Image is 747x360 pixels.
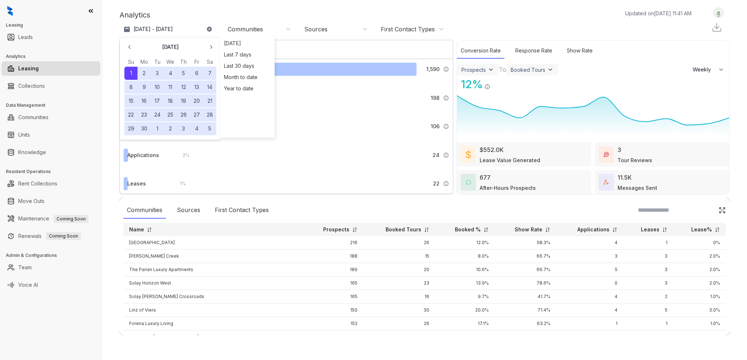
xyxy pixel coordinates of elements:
[124,122,138,135] button: 29
[495,304,556,317] td: 71.4%
[190,94,203,107] button: 20
[203,81,216,94] button: 14
[123,317,303,330] td: Forena Luxury Living
[203,58,216,66] th: Saturday
[190,67,203,80] button: 6
[495,317,556,330] td: 63.2%
[604,180,609,185] img: TotalFum
[512,43,556,59] div: Response Rate
[480,184,536,192] div: After-Hours Prospects
[190,108,203,121] button: 27
[173,180,186,188] div: 1 %
[623,317,673,330] td: 1
[18,176,57,191] a: Rent Collections
[424,227,429,232] img: sorting
[556,236,624,250] td: 4
[18,194,44,208] a: Move Outs
[18,110,49,125] a: Communities
[556,250,624,263] td: 3
[303,304,363,317] td: 150
[1,128,100,142] li: Units
[604,152,609,157] img: TourReviews
[222,83,273,94] div: Year to date
[151,81,164,94] button: 10
[123,330,303,344] td: The Parian [GEOGRAPHIC_DATA]
[623,236,673,250] td: 1
[490,77,501,88] img: Click Icon
[173,202,204,219] div: Sources
[363,290,436,304] td: 16
[618,173,632,182] div: 11.5K
[124,58,138,66] th: Sunday
[623,263,673,277] td: 3
[164,67,177,80] button: 4
[1,229,100,243] li: Renewals
[18,30,33,44] a: Leads
[443,66,449,72] img: Info
[623,277,673,290] td: 3
[673,304,726,317] td: 3.0%
[164,58,177,66] th: Wednesday
[673,277,726,290] td: 2.0%
[433,180,440,188] span: 22
[138,122,151,135] button: 30
[673,330,726,344] td: 0%
[147,227,152,232] img: sorting
[211,202,272,219] div: First Contact Types
[164,108,177,121] button: 25
[190,122,203,135] button: 4
[363,250,436,263] td: 15
[662,227,667,232] img: sorting
[618,184,657,192] div: Messages Sent
[363,236,436,250] td: 26
[623,304,673,317] td: 5
[18,128,30,142] a: Units
[54,215,89,223] span: Coming Soon
[151,58,164,66] th: Tuesday
[511,67,545,73] div: Booked Tours
[151,122,164,135] button: 1
[673,263,726,277] td: 2.0%
[120,9,150,20] p: Analytics
[164,81,177,94] button: 11
[18,229,81,243] a: RenewalsComing Soon
[222,38,273,49] div: [DATE]
[1,145,100,160] li: Knowledge
[461,67,486,73] div: Prospects
[466,180,471,185] img: AfterHoursConversations
[6,168,102,175] h3: Resident Operations
[673,290,726,304] td: 1.0%
[435,263,494,277] td: 10.6%
[495,263,556,277] td: 66.7%
[1,61,100,76] li: Leasing
[466,150,471,159] img: LeaseValue
[499,65,506,74] div: To
[222,49,273,60] div: Last 7 days
[123,263,303,277] td: The Parian Luxury Apartments
[7,6,13,16] img: logo
[713,9,724,17] img: UserAvatar
[127,180,146,188] div: Leases
[495,250,556,263] td: 66.7%
[688,63,729,76] button: Weekly
[547,66,554,73] img: ViewFilterArrow
[6,252,102,259] h3: Admin & Configurations
[719,207,726,214] img: Click Icon
[6,53,102,60] h3: Analytics
[222,71,273,83] div: Month to date
[495,277,556,290] td: 78.6%
[120,23,218,36] button: [DATE] - [DATE]
[515,226,542,233] p: Show Rate
[123,290,303,304] td: Solay [PERSON_NAME] Crossroads
[443,152,449,158] img: Info
[177,58,190,66] th: Thursday
[693,66,715,73] span: Weekly
[190,81,203,94] button: 13
[124,81,138,94] button: 8
[612,227,618,232] img: sorting
[435,290,494,304] td: 9.7%
[203,108,216,121] button: 28
[303,250,363,263] td: 188
[304,25,328,33] div: Sources
[303,277,363,290] td: 165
